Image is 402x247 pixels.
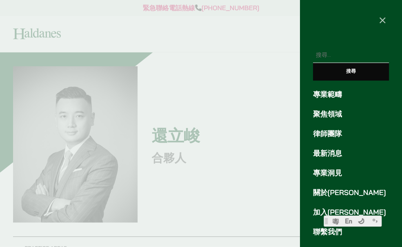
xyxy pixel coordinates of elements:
[313,48,389,63] input: 搜尋關鍵字:
[313,187,389,198] a: 關於[PERSON_NAME]
[313,89,389,100] a: 專業範疇
[313,109,389,120] a: 聚焦領域
[379,12,386,27] span: ×
[313,63,389,81] input: 搜尋
[313,207,389,218] a: 加入[PERSON_NAME]
[313,128,389,139] a: 律師團隊
[313,227,389,238] a: 聯繫我們
[313,148,389,159] a: 最新消息
[313,168,389,179] a: 專業洞見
